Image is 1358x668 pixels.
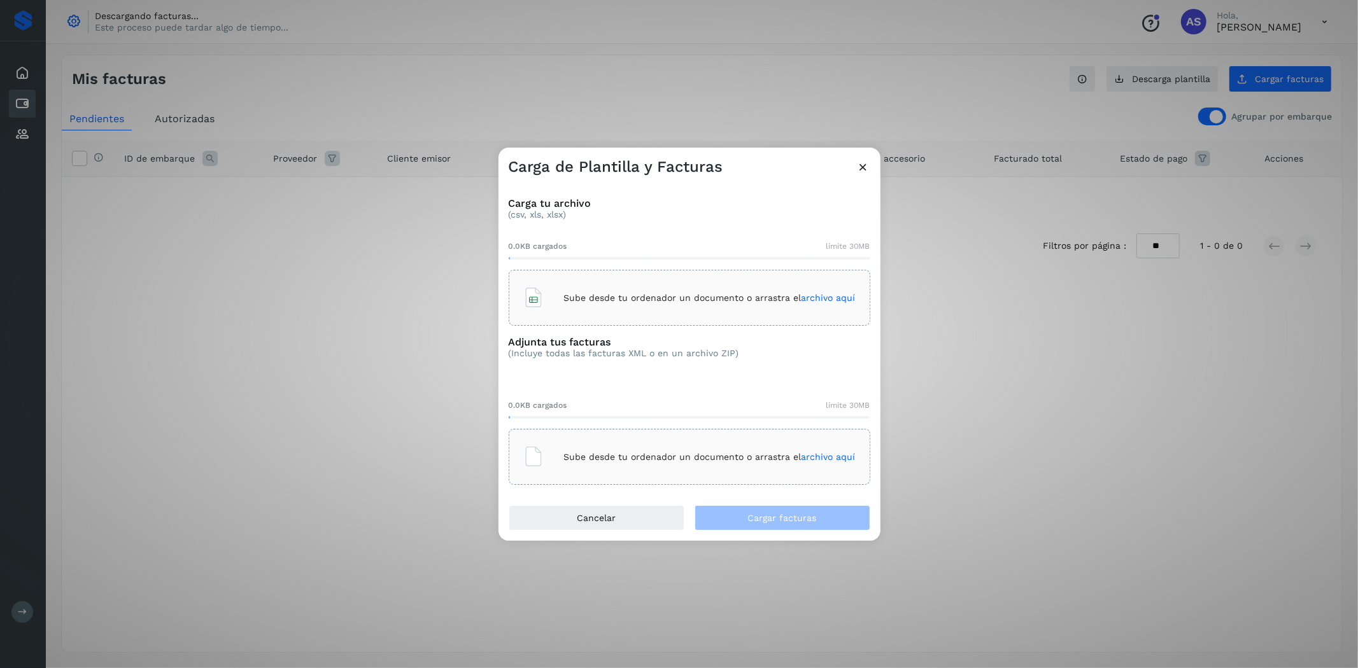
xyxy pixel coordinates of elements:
[564,293,856,303] p: Sube desde tu ordenador un documento o arrastra el
[826,400,870,411] span: límite 30MB
[802,452,856,462] span: archivo aquí
[509,158,723,176] h3: Carga de Plantilla y Facturas
[509,348,739,359] p: (Incluye todas las facturas XML o en un archivo ZIP)
[695,505,870,531] button: Cargar facturas
[509,336,739,348] h3: Adjunta tus facturas
[509,400,567,411] span: 0.0KB cargados
[826,240,870,252] span: límite 30MB
[509,209,870,220] p: (csv, xls, xlsx)
[577,513,616,522] span: Cancelar
[802,293,856,303] span: archivo aquí
[509,197,870,209] h3: Carga tu archivo
[509,505,684,531] button: Cancelar
[564,452,856,463] p: Sube desde tu ordenador un documento o arrastra el
[509,240,567,252] span: 0.0KB cargados
[748,513,817,522] span: Cargar facturas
